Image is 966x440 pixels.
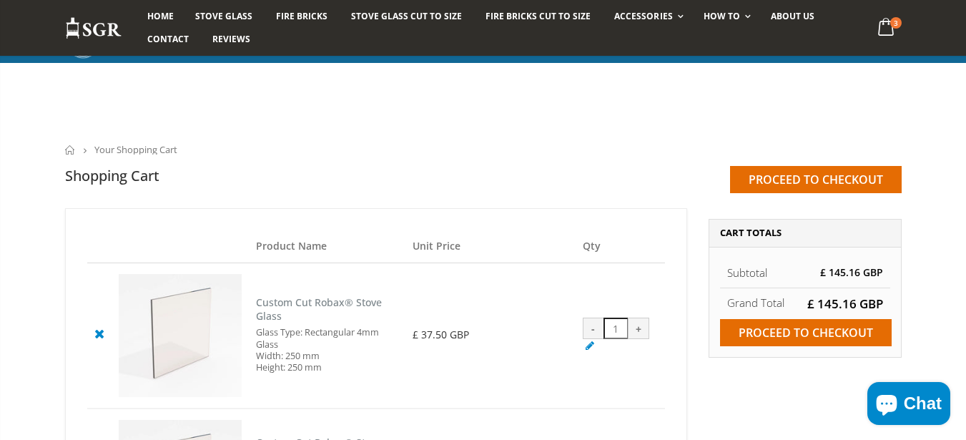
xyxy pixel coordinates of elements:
span: Stove Glass [195,10,252,22]
a: Contact [137,28,199,51]
strong: Grand Total [727,295,784,310]
inbox-online-store-chat: Shopify online store chat [863,382,955,429]
span: About us [771,10,814,22]
a: Fire Bricks Cut To Size [475,5,601,28]
a: Fire Bricks [265,5,338,28]
span: Fire Bricks [276,10,327,22]
span: £ 145.16 GBP [807,295,883,312]
th: Unit Price [405,230,576,263]
span: Home [147,10,174,22]
span: Accessories [614,10,672,22]
input: Proceed to checkout [720,319,892,346]
div: + [628,318,649,339]
img: Custom Cut Robax® Stove Glass - Pool #12 [119,274,242,397]
h1: Shopping Cart [65,166,159,185]
span: Cart Totals [720,226,782,239]
span: 3 [890,17,902,29]
span: Reviews [212,33,250,45]
span: £ 37.50 GBP [413,328,469,341]
span: Stove Glass Cut To Size [351,10,462,22]
a: Stove Glass [184,5,263,28]
span: Subtotal [727,265,767,280]
span: Fire Bricks Cut To Size [486,10,591,22]
div: - [583,318,604,339]
div: Glass Type: Rectangular 4mm Glass Width: 250 mm Height: 250 mm [256,327,399,373]
a: How To [693,5,758,28]
a: Accessories [603,5,690,28]
a: Home [137,5,184,28]
a: Custom Cut Robax® Stove Glass [256,295,382,323]
a: 3 [872,14,901,42]
span: £ 145.16 GBP [820,265,883,279]
a: Stove Glass Cut To Size [340,5,473,28]
span: Your Shopping Cart [94,143,177,156]
span: Contact [147,33,189,45]
input: Proceed to checkout [730,166,902,193]
th: Qty [576,230,665,263]
a: Reviews [202,28,261,51]
img: Stove Glass Replacement [65,16,122,40]
a: Home [65,145,76,155]
th: Product Name [249,230,406,263]
a: About us [760,5,825,28]
span: How To [704,10,740,22]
